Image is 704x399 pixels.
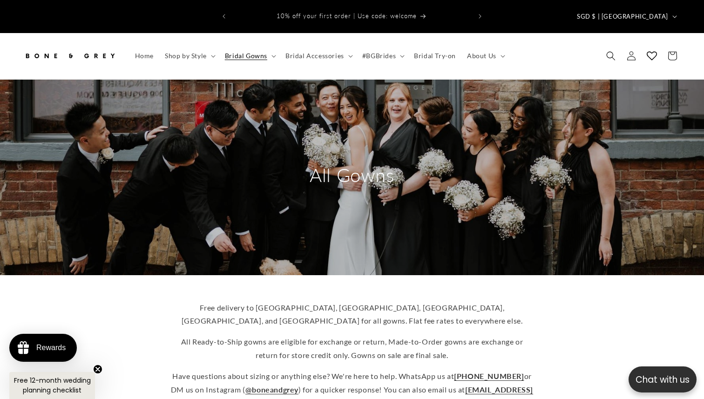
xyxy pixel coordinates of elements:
[159,46,219,66] summary: Shop by Style
[571,7,681,25] button: SGD $ | [GEOGRAPHIC_DATA]
[264,163,440,187] h2: All Gowns
[14,376,91,395] span: Free 12-month wedding planning checklist
[362,52,396,60] span: #BGBrides
[214,7,234,25] button: Previous announcement
[601,46,621,66] summary: Search
[461,46,509,66] summary: About Us
[170,335,534,362] p: All Ready-to-Ship gowns are eligible for exchange or return, Made-to-Order gowns are exchange or ...
[577,12,668,21] span: SGD $ | [GEOGRAPHIC_DATA]
[277,12,417,20] span: 10% off your first order | Use code: welcome
[20,42,120,70] a: Bone and Grey Bridal
[629,373,697,386] p: Chat with us
[414,52,456,60] span: Bridal Try-on
[629,366,697,392] button: Open chatbox
[454,372,524,380] a: [PHONE_NUMBER]
[129,46,159,66] a: Home
[36,344,66,352] div: Rewards
[93,365,102,374] button: Close teaser
[9,372,95,399] div: Free 12-month wedding planning checklistClose teaser
[23,46,116,66] img: Bone and Grey Bridal
[408,46,461,66] a: Bridal Try-on
[470,7,490,25] button: Next announcement
[357,46,408,66] summary: #BGBrides
[170,301,534,328] p: Free delivery to [GEOGRAPHIC_DATA], [GEOGRAPHIC_DATA], [GEOGRAPHIC_DATA], [GEOGRAPHIC_DATA], and ...
[280,46,357,66] summary: Bridal Accessories
[135,52,154,60] span: Home
[219,46,280,66] summary: Bridal Gowns
[285,52,344,60] span: Bridal Accessories
[165,52,207,60] span: Shop by Style
[467,52,496,60] span: About Us
[245,385,298,394] a: @boneandgrey
[225,52,267,60] span: Bridal Gowns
